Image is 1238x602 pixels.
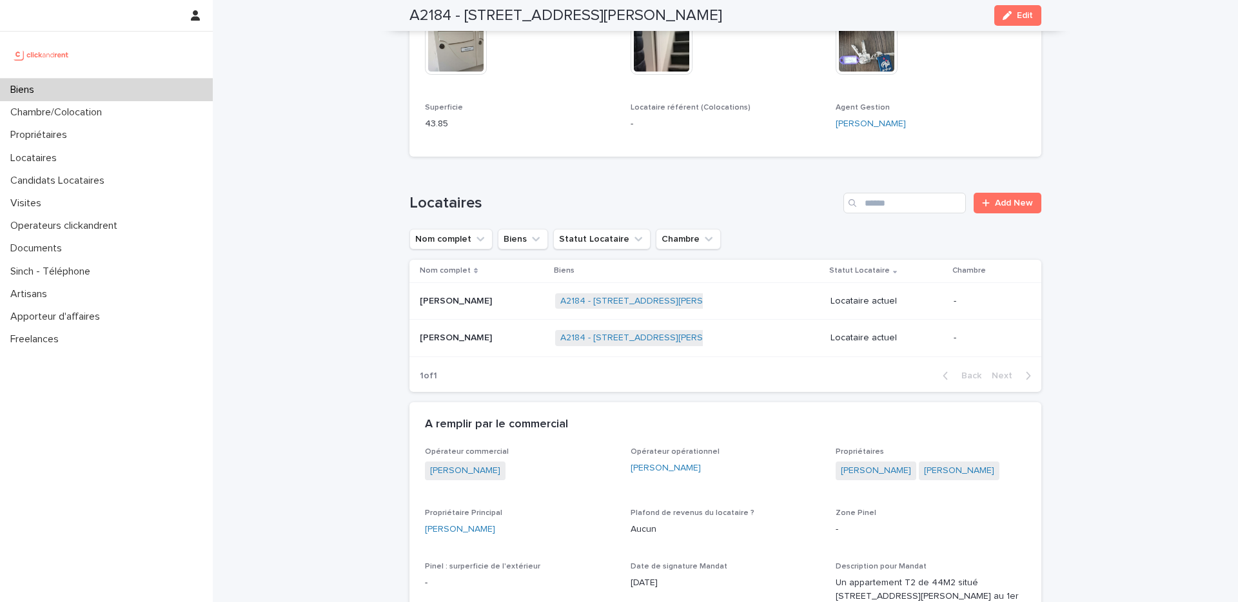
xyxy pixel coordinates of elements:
[631,117,821,131] p: -
[1017,11,1033,20] span: Edit
[560,333,749,344] a: A2184 - [STREET_ADDRESS][PERSON_NAME]
[992,371,1020,380] span: Next
[924,464,994,478] a: [PERSON_NAME]
[631,448,720,456] span: Opérateur opérationnel
[631,523,821,536] p: Aucun
[409,194,838,213] h1: Locataires
[425,576,615,590] p: -
[5,84,44,96] p: Biens
[420,264,471,278] p: Nom complet
[995,199,1033,208] span: Add New
[631,563,727,570] span: Date de signature Mandat
[498,229,548,249] button: Biens
[656,229,721,249] button: Chambre
[425,448,509,456] span: Opérateur commercial
[425,418,568,432] h2: A remplir par le commercial
[5,242,72,255] p: Documents
[10,42,73,68] img: UCB0brd3T0yccxBKYDjQ
[631,509,754,517] span: Plafond de revenus du locataire ?
[5,106,112,119] p: Chambre/Colocation
[5,333,69,345] p: Freelances
[830,296,943,307] p: Locataire actuel
[954,333,1021,344] p: -
[5,152,67,164] p: Locataires
[409,6,722,25] h2: A2184 - [STREET_ADDRESS][PERSON_NAME]
[836,523,1026,536] p: -
[836,563,927,570] span: Description pour Mandat
[409,360,447,392] p: 1 of 1
[553,229,651,249] button: Statut Locataire
[952,264,986,278] p: Chambre
[560,296,749,307] a: A2184 - [STREET_ADDRESS][PERSON_NAME]
[836,104,890,112] span: Agent Gestion
[829,264,890,278] p: Statut Locataire
[631,576,821,590] p: [DATE]
[5,311,110,323] p: Apporteur d'affaires
[836,448,884,456] span: Propriétaires
[409,320,1041,357] tr: [PERSON_NAME][PERSON_NAME] A2184 - [STREET_ADDRESS][PERSON_NAME] Locataire actuel-
[420,330,495,344] p: [PERSON_NAME]
[554,264,575,278] p: Biens
[420,293,495,307] p: [PERSON_NAME]
[841,464,911,478] a: [PERSON_NAME]
[425,563,540,570] span: Pinel : surperficie de l'extérieur
[932,370,987,382] button: Back
[425,117,615,131] p: 43.85
[974,193,1041,213] a: Add New
[5,288,57,300] p: Artisans
[425,509,502,517] span: Propriétaire Principal
[5,129,77,141] p: Propriétaires
[994,5,1041,26] button: Edit
[5,220,128,232] p: Operateurs clickandrent
[843,193,966,213] input: Search
[954,296,1021,307] p: -
[430,464,500,478] a: [PERSON_NAME]
[836,509,876,517] span: Zone Pinel
[5,266,101,278] p: Sinch - Téléphone
[954,371,981,380] span: Back
[631,461,701,475] a: [PERSON_NAME]
[409,229,493,249] button: Nom complet
[631,104,751,112] span: Locataire référent (Colocations)
[5,197,52,209] p: Visites
[836,117,906,131] a: [PERSON_NAME]
[425,104,463,112] span: Superficie
[5,175,115,187] p: Candidats Locataires
[987,370,1041,382] button: Next
[425,523,495,536] a: [PERSON_NAME]
[409,282,1041,320] tr: [PERSON_NAME][PERSON_NAME] A2184 - [STREET_ADDRESS][PERSON_NAME] Locataire actuel-
[830,333,943,344] p: Locataire actuel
